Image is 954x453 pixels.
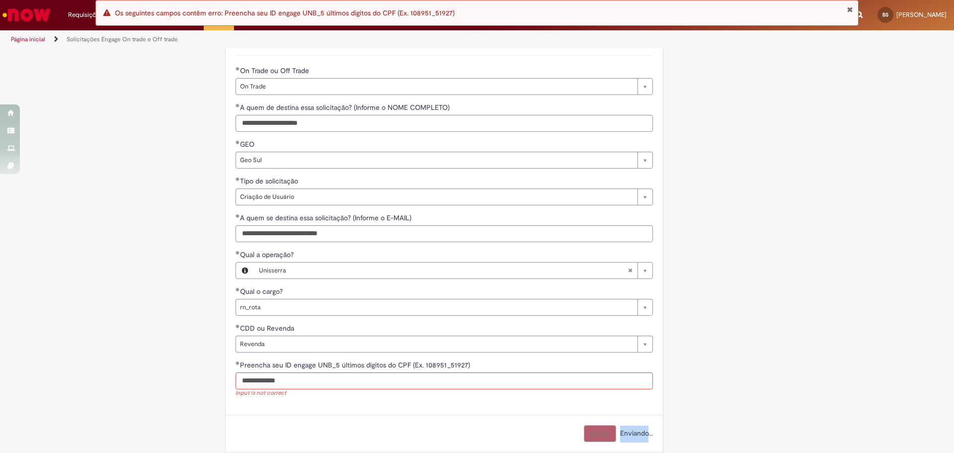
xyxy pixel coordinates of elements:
span: GEO [240,140,256,149]
span: BS [882,11,888,18]
span: Unisserra [259,263,628,278]
span: [PERSON_NAME] [896,10,947,19]
span: Obrigatório Preenchido [236,67,240,71]
span: Obrigatório Preenchido [236,324,240,328]
span: A quem de destina essa solicitação? (Informe o NOME COMPLETO) [240,103,452,112]
div: Input is not correct [236,389,653,398]
span: Obrigatório Preenchido [236,140,240,144]
ul: Trilhas de página [7,30,629,49]
span: Requisições [68,10,103,20]
a: Solicitações Engage On trade e Off trade [67,35,178,43]
span: Obrigatório Preenchido [236,361,240,365]
span: CDD ou Revenda [240,324,296,333]
input: A quem se destina essa solicitação? (Informe o E-MAIL) [236,225,653,242]
span: Geo Sul [240,152,633,168]
button: Qual a operação?, Visualizar este registro Unisserra [236,263,254,278]
span: Tipo de solicitação [240,177,300,185]
span: Preencha seu ID engage UNB_5 últimos digitos do CPF (Ex. 108951_51927) [240,361,472,369]
span: Obrigatório Preenchido [236,287,240,291]
span: Enviando... [618,429,653,438]
span: Qual o cargo? [240,287,285,296]
span: Qual a operação? [240,250,296,259]
a: UnisserraLimpar campo Qual a operação? [254,263,652,278]
input: Preencha seu ID engage UNB_5 últimos digitos do CPF (Ex. 108951_51927) [236,372,653,389]
abbr: Limpar campo Qual a operação? [623,263,637,278]
span: Criação de Usuário [240,189,633,205]
span: A quem se destina essa solicitação? (Informe o E-MAIL) [240,213,413,222]
input: A quem de destina essa solicitação? (Informe o NOME COMPLETO) [236,115,653,132]
span: Obrigatório Preenchido [236,177,240,181]
span: Obrigatório Preenchido [236,251,240,255]
img: ServiceNow [1,5,52,25]
span: Obrigatório Preenchido [236,103,240,107]
a: Página inicial [11,35,45,43]
span: Obrigatório Preenchido [236,214,240,218]
span: Os seguintes campos contêm erro: Preencha seu ID engage UNB_5 últimos digitos do CPF (Ex. 108951_... [115,8,455,17]
span: Revenda [240,336,633,352]
span: On Trade ou Off Trade [240,66,311,75]
span: On Trade [240,79,633,94]
span: rn_rota [240,299,633,315]
button: Fechar Notificação [847,5,853,13]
